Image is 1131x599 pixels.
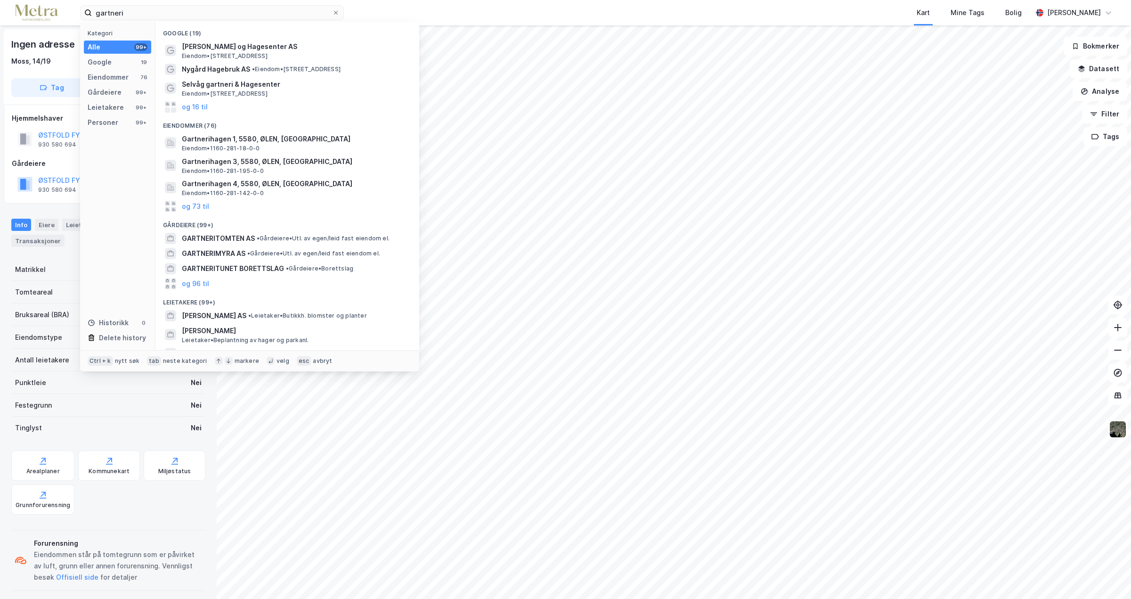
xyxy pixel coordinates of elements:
img: metra-logo.256734c3b2bbffee19d4.png [15,5,57,21]
div: Ctrl + k [88,356,113,366]
div: Matrikkel [15,264,46,275]
span: • [248,312,251,319]
span: Gårdeiere • Utl. av egen/leid fast eiendom el. [247,250,380,257]
div: Mine Tags [951,7,985,18]
div: 19 [140,58,147,66]
div: Ingen adresse [11,37,76,52]
div: Leietakere [62,219,103,231]
span: Leietaker • Butikkh. blomster og planter [248,312,367,320]
span: • [252,66,255,73]
div: neste kategori [163,357,207,365]
div: Gårdeiere [88,87,122,98]
div: Eiendommer (76) [155,115,419,131]
span: Gartnerihagen 4, 5580, ØLEN, [GEOGRAPHIC_DATA] [182,178,408,189]
img: 9k= [1109,420,1127,438]
div: 930 580 694 [38,186,76,194]
div: Info [11,219,31,231]
div: 0 [140,319,147,327]
div: Moss, 14/19 [11,56,51,67]
span: Eiendom • [STREET_ADDRESS] [252,66,341,73]
span: GARTNERITUNET BORETTSLAG [182,263,284,274]
div: 99+ [134,89,147,96]
button: og 96 til [182,278,209,289]
div: 99+ [134,119,147,126]
div: 930 580 694 [38,141,76,148]
div: Punktleie [15,377,46,388]
span: GARTNERITOMTEN AS [182,233,255,244]
div: velg [277,357,289,365]
span: Gårdeiere • Utl. av egen/leid fast eiendom el. [257,235,390,242]
div: Google [88,57,112,68]
div: Personer [88,117,118,128]
span: Eiendom • 1160-281-142-0-0 [182,189,264,197]
span: Gartnerihagen 1, 5580, ØLEN, [GEOGRAPHIC_DATA] [182,133,408,145]
div: Eiere [35,219,58,231]
div: Nei [191,422,202,434]
button: Tags [1083,127,1127,146]
span: GARTNERI HOLDING AS [182,348,257,359]
div: Antall leietakere [15,354,69,366]
div: Google (19) [155,22,419,39]
div: tab [147,356,161,366]
div: Arealplaner [26,468,60,475]
button: Bokmerker [1064,37,1127,56]
span: Gartnerihagen 3, 5580, ØLEN, [GEOGRAPHIC_DATA] [182,156,408,167]
button: Analyse [1073,82,1127,101]
button: og 16 til [182,101,208,113]
div: Delete history [99,332,146,344]
input: Søk på adresse, matrikkel, gårdeiere, leietakere eller personer [92,6,332,20]
div: Hjemmelshaver [12,113,205,124]
span: • [286,265,289,272]
div: Bruksareal (BRA) [15,309,69,320]
span: [PERSON_NAME] og Hagesenter AS [182,41,408,52]
div: Alle [88,41,100,53]
div: Grunnforurensning [16,501,70,509]
span: GARTNERIMYRA AS [182,248,245,259]
div: Gårdeiere (99+) [155,214,419,231]
div: Transaksjoner [11,235,65,247]
div: 99+ [134,104,147,111]
div: avbryt [313,357,332,365]
span: • [247,250,250,257]
span: [PERSON_NAME] AS [182,310,246,321]
div: 76 [140,74,147,81]
div: Historikk [88,317,129,328]
div: Kontrollprogram for chat [1084,554,1131,599]
span: Eiendom • [STREET_ADDRESS] [182,52,268,60]
div: Gårdeiere [12,158,205,169]
span: Gårdeiere • Borettslag [286,265,353,272]
div: Kategori [88,30,151,37]
div: Nei [191,377,202,388]
div: [PERSON_NAME] [1047,7,1101,18]
div: Leietakere [88,102,124,113]
span: Eiendom • 1160-281-18-0-0 [182,145,260,152]
div: Leietakere (99+) [155,291,419,308]
span: • [257,235,260,242]
button: Tag [11,78,92,97]
div: Miljøstatus [158,468,191,475]
span: Eiendom • 1160-281-195-0-0 [182,167,264,175]
div: markere [235,357,259,365]
div: Eiendommer [88,72,129,83]
span: Nygård Hagebruk AS [182,64,250,75]
div: nytt søk [115,357,140,365]
div: Tomteareal [15,287,53,298]
div: 99+ [134,43,147,51]
button: Filter [1082,105,1127,123]
div: Eiendommen står på tomtegrunn som er påvirket av luft, grunn eller annen forurensning. Vennligst ... [34,549,202,583]
div: Eiendomstype [15,332,62,343]
div: esc [297,356,311,366]
div: Festegrunn [15,400,52,411]
div: Forurensning [34,538,202,549]
iframe: Chat Widget [1084,554,1131,599]
div: Bolig [1005,7,1022,18]
div: Nei [191,400,202,411]
div: Kommunekart [89,468,130,475]
div: Tinglyst [15,422,42,434]
span: Leietaker • Beplantning av hager og parkanl. [182,336,309,344]
span: Selvåg gartneri & Hagesenter [182,79,408,90]
span: [PERSON_NAME] [182,325,408,336]
div: Kart [917,7,930,18]
span: Eiendom • [STREET_ADDRESS] [182,90,268,98]
button: Datasett [1070,59,1127,78]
